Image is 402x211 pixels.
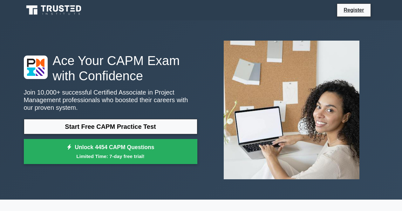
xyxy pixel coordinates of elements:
[24,53,197,83] h1: Ace Your CAPM Exam with Confidence
[32,153,189,160] small: Limited Time: 7-day free trial!
[24,139,197,164] a: Unlock 4454 CAPM QuestionsLimited Time: 7-day free trial!
[340,6,368,14] a: Register
[24,119,197,134] a: Start Free CAPM Practice Test
[24,89,197,111] p: Join 10,000+ successful Certified Associate in Project Management professionals who boosted their...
